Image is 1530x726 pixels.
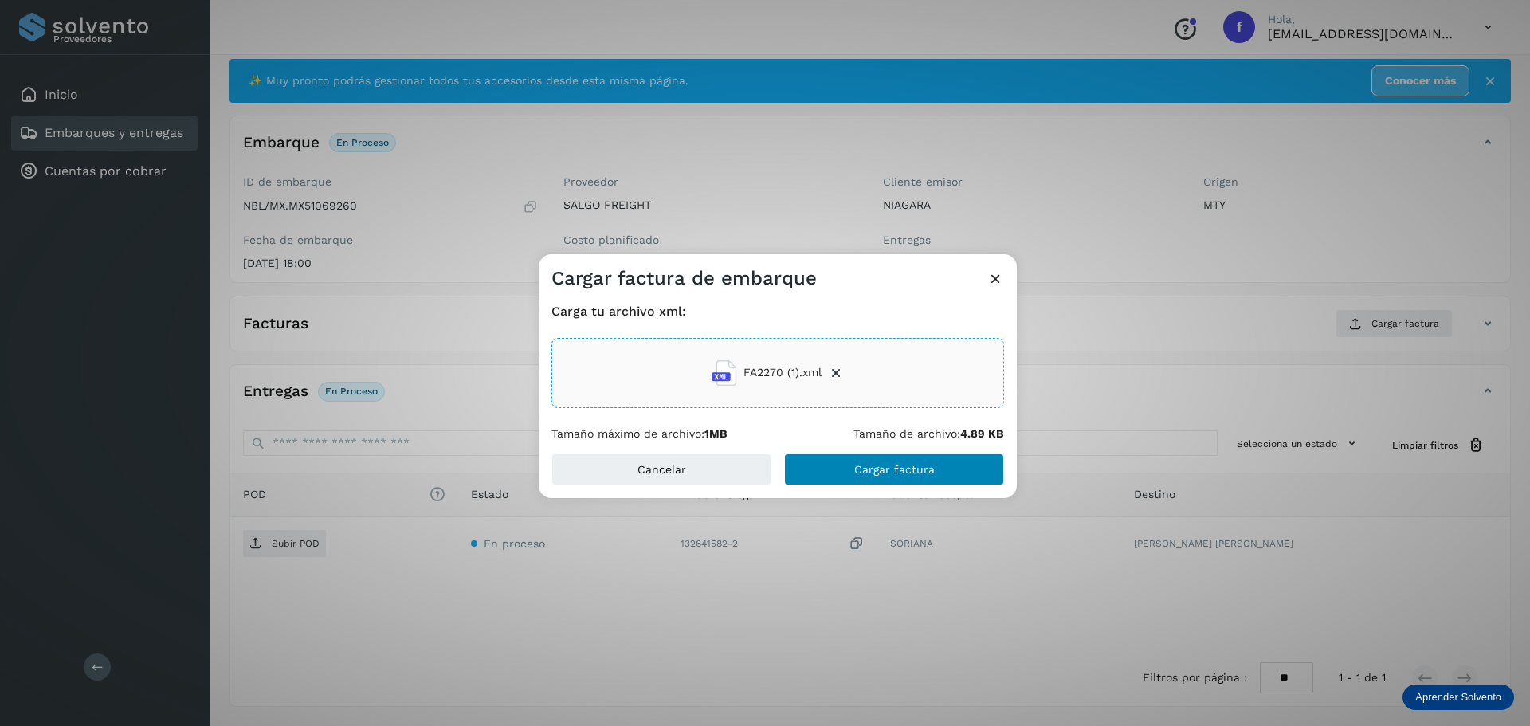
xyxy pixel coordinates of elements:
[960,427,1004,440] b: 4.89 KB
[1415,691,1501,704] p: Aprender Solvento
[784,453,1004,485] button: Cargar factura
[551,267,817,290] h3: Cargar factura de embarque
[551,304,1004,319] h4: Carga tu archivo xml:
[551,453,771,485] button: Cancelar
[743,364,822,381] span: FA2270 (1).xml
[854,464,935,475] span: Cargar factura
[551,427,728,441] p: Tamaño máximo de archivo:
[704,427,728,440] b: 1MB
[637,464,686,475] span: Cancelar
[1402,685,1514,710] div: Aprender Solvento
[853,427,1004,441] p: Tamaño de archivo:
